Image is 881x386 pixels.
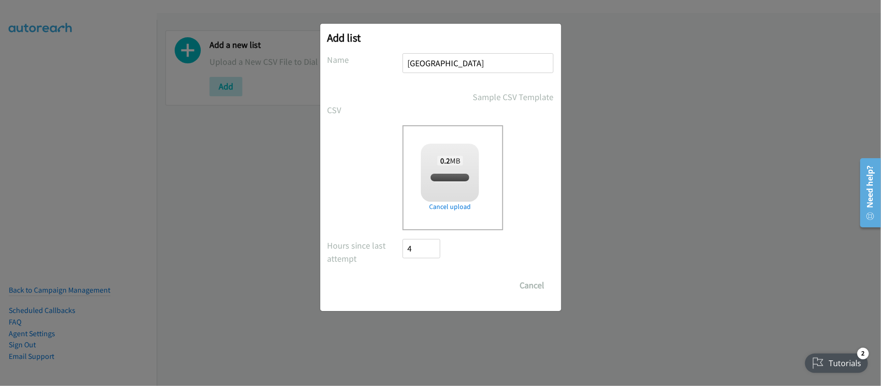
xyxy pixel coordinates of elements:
[511,276,554,295] button: Cancel
[853,154,881,231] iframe: Resource Center
[799,344,874,379] iframe: Checklist
[328,104,403,117] label: CSV
[328,53,403,66] label: Name
[440,156,450,165] strong: 0.2
[421,202,479,212] a: Cancel upload
[434,173,466,182] span: split_7.csv
[328,31,554,45] h2: Add list
[328,239,403,265] label: Hours since last attempt
[437,156,463,165] span: MB
[473,90,554,104] a: Sample CSV Template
